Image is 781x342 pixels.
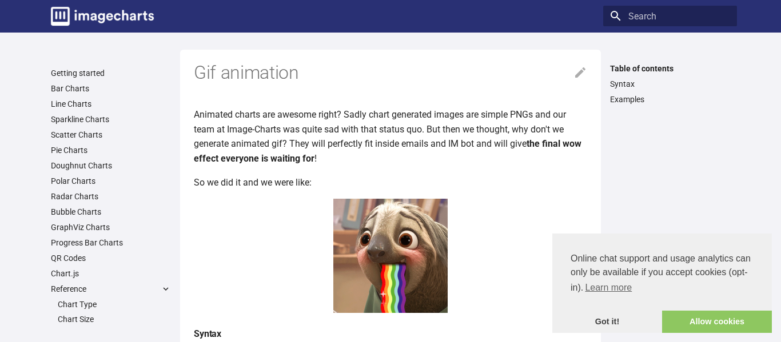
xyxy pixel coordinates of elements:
h1: Gif animation [194,61,587,85]
a: Polar Charts [51,176,171,186]
a: Chart.js [51,268,171,279]
a: Examples [610,94,730,104]
a: Pie Charts [51,145,171,155]
a: Radar Charts [51,191,171,202]
img: logo [51,7,154,26]
a: Getting started [51,68,171,78]
a: Chart Size [58,314,171,324]
a: Bubble Charts [51,207,171,217]
nav: Table of contents [603,63,737,104]
a: QR Codes [51,253,171,263]
h4: Syntax [194,327,587,341]
a: dismiss cookie message [552,311,662,333]
a: Syntax [610,79,730,89]
a: Scatter Charts [51,130,171,140]
input: Search [603,6,737,26]
a: Progress Bar Charts [51,238,171,248]
a: Sparkline Charts [51,114,171,124]
a: GraphViz Charts [51,222,171,232]
a: Line Charts [51,99,171,109]
div: cookieconsent [552,234,772,333]
span: Online chat support and usage analytics can only be available if you accept cookies (opt-in). [571,252,754,296]
a: Bar Charts [51,83,171,94]
label: Table of contents [603,63,737,74]
img: woot [333,199,448,313]
p: So we did it and we were like: [194,175,587,190]
a: Doughnut Charts [51,160,171,171]
label: Reference [51,284,171,294]
p: Animated charts are awesome right? Sadly chart generated images are simple PNGs and our team at I... [194,107,587,166]
a: Chart Type [58,299,171,309]
a: allow cookies [662,311,772,333]
a: Image-Charts documentation [46,2,158,30]
a: learn more about cookies [583,279,633,296]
